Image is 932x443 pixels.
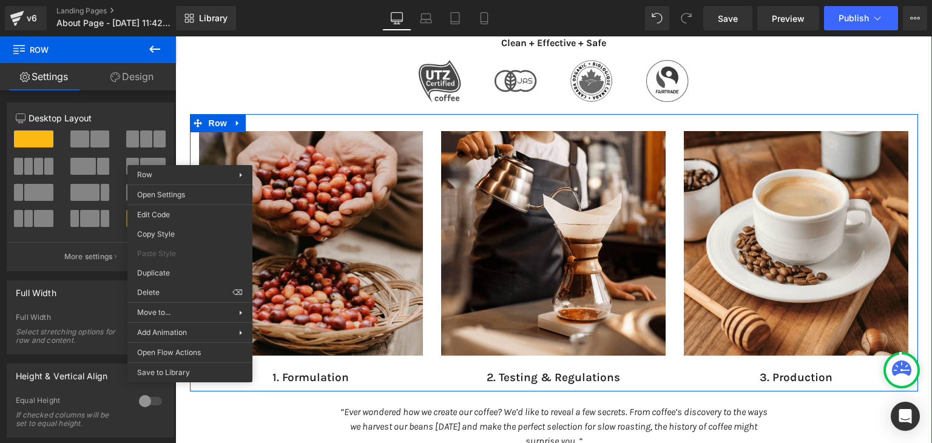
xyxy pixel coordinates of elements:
span: Preview [772,12,805,25]
div: Full Width [16,313,127,325]
span: Duplicate [137,268,243,279]
span: Open Settings [137,189,243,200]
div: Height & Vertical Align [16,364,107,381]
a: Design [88,63,176,90]
p: 3. Production [508,334,733,349]
span: Open Flow Actions [137,347,243,358]
button: More [903,6,927,30]
span: About Page - [DATE] 11:42:20 [56,18,171,28]
button: Redo [674,6,698,30]
a: Preview [757,6,819,30]
button: Publish [824,6,898,30]
p: More settings [64,251,113,262]
a: Desktop [382,6,411,30]
p: Desktop Layout [16,112,165,124]
div: Open Intercom Messenger [891,402,920,431]
div: Full Width [16,281,56,298]
p: 1. Formulation [24,334,248,349]
span: Add Animation [137,327,239,338]
span: Row [12,36,133,63]
span: Row [30,78,55,96]
p: 2. Testing & Regulations [266,334,490,349]
button: More settings [7,242,174,271]
button: Undo [645,6,669,30]
span: Save to Library [137,367,243,378]
span: Move to... [137,307,239,318]
span: Paste Style [137,248,243,259]
span: ⌫ [232,287,243,298]
a: Expand / Collapse [55,78,70,96]
a: New Library [176,6,236,30]
a: Laptop [411,6,441,30]
span: Save [718,12,738,25]
span: Edit Code [137,209,243,220]
a: Tablet [441,6,470,30]
a: v6 [5,6,47,30]
span: Publish [839,13,869,23]
div: If checked columns will be set to equal height. [16,411,125,428]
div: Equal Height [16,396,127,408]
span: Delete [137,287,232,298]
div: v6 [24,10,39,26]
div: Select stretching options for row and content. [16,328,125,345]
a: Landing Pages [56,6,194,16]
span: “Ever wondered how we create our coffee? We’d like to reveal a few secrets. From coffee’s discove... [165,370,592,410]
span: Copy Style [137,229,243,240]
span: Row [137,170,152,179]
span: Library [199,13,228,24]
a: Mobile [470,6,499,30]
